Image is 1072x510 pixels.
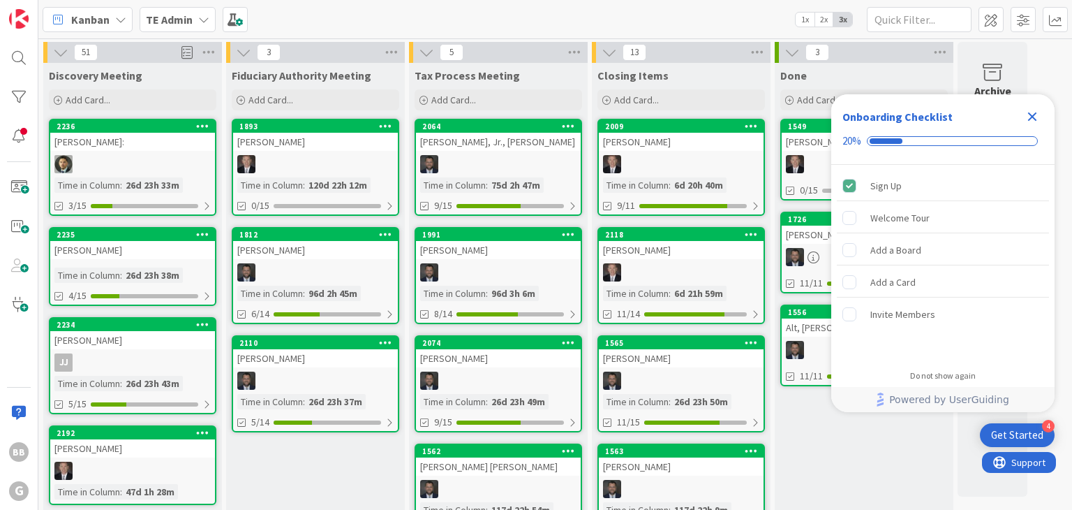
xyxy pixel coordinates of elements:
[416,337,581,367] div: 2074[PERSON_NAME]
[57,230,215,240] div: 2235
[980,423,1055,447] div: Open Get Started checklist, remaining modules: 4
[599,372,764,390] div: JW
[599,445,764,458] div: 1563
[50,133,215,151] div: [PERSON_NAME]:
[599,337,764,349] div: 1565
[146,13,193,27] b: TE Admin
[605,230,764,240] div: 2118
[782,226,946,244] div: [PERSON_NAME]
[837,299,1049,330] div: Invite Members is incomplete.
[50,155,215,173] div: CG
[603,263,621,282] img: BG
[833,13,852,27] span: 3x
[488,394,549,409] div: 26d 23h 49m
[623,44,646,61] span: 13
[233,120,398,151] div: 1893[PERSON_NAME]
[837,203,1049,233] div: Welcome Tour is incomplete.
[122,376,183,391] div: 26d 23h 43m
[232,68,371,82] span: Fiduciary Authority Meeting
[814,13,833,27] span: 2x
[782,306,946,337] div: 1556Alt, [PERSON_NAME]
[416,241,581,259] div: [PERSON_NAME]
[837,267,1049,298] div: Add a Card is incomplete.
[974,82,1011,99] div: Archive
[434,307,452,321] span: 8/14
[870,210,930,226] div: Welcome Tour
[9,481,29,501] div: G
[237,155,255,173] img: BG
[416,372,581,390] div: JW
[305,286,361,301] div: 96d 2h 45m
[782,319,946,337] div: Alt, [PERSON_NAME]
[9,442,29,462] div: BB
[422,338,581,348] div: 2074
[486,177,488,193] span: :
[237,177,303,193] div: Time in Column
[305,394,366,409] div: 26d 23h 37m
[49,68,142,82] span: Discovery Meeting
[782,120,946,151] div: 1549[PERSON_NAME]
[870,177,902,194] div: Sign Up
[780,68,807,82] span: Done
[837,235,1049,265] div: Add a Board is incomplete.
[831,387,1055,412] div: Footer
[233,155,398,173] div: BG
[251,415,269,430] span: 5/14
[420,394,486,409] div: Time in Column
[239,338,398,348] div: 2110
[605,122,764,131] div: 2009
[416,120,581,133] div: 2064
[54,462,73,480] img: BG
[603,394,669,409] div: Time in Column
[305,177,371,193] div: 120d 22h 12m
[837,170,1049,201] div: Sign Up is complete.
[786,248,804,266] img: JW
[50,120,215,133] div: 2236
[237,372,255,390] img: JW
[782,248,946,266] div: JW
[237,394,303,409] div: Time in Column
[416,337,581,349] div: 2074
[54,354,73,372] div: JJ
[440,44,463,61] span: 5
[782,341,946,359] div: JW
[788,214,946,224] div: 1726
[870,274,916,291] div: Add a Card
[57,428,215,438] div: 2192
[233,241,398,259] div: [PERSON_NAME]
[50,331,215,349] div: [PERSON_NAME]
[796,13,814,27] span: 1x
[416,120,581,151] div: 2064[PERSON_NAME], Jr., [PERSON_NAME]
[599,155,764,173] div: BG
[1042,420,1055,432] div: 4
[415,68,520,82] span: Tax Process Meeting
[54,484,120,500] div: Time in Column
[599,337,764,367] div: 1565[PERSON_NAME]
[120,268,122,283] span: :
[50,241,215,259] div: [PERSON_NAME]
[991,428,1043,442] div: Get Started
[614,94,659,106] span: Add Card...
[788,307,946,317] div: 1556
[233,372,398,390] div: JW
[420,177,486,193] div: Time in Column
[431,94,476,106] span: Add Card...
[786,341,804,359] img: JW
[782,213,946,226] div: 1726
[599,458,764,476] div: [PERSON_NAME]
[50,427,215,439] div: 2192
[68,198,87,213] span: 3/15
[237,263,255,282] img: JW
[239,230,398,240] div: 1812
[233,349,398,367] div: [PERSON_NAME]
[251,307,269,321] span: 6/14
[54,376,120,391] div: Time in Column
[50,319,215,331] div: 2234
[842,135,861,147] div: 20%
[420,263,438,282] img: JW
[599,480,764,498] div: JW
[239,122,398,131] div: 1893
[420,480,438,498] img: JW
[831,94,1055,412] div: Checklist Container
[422,122,581,131] div: 2064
